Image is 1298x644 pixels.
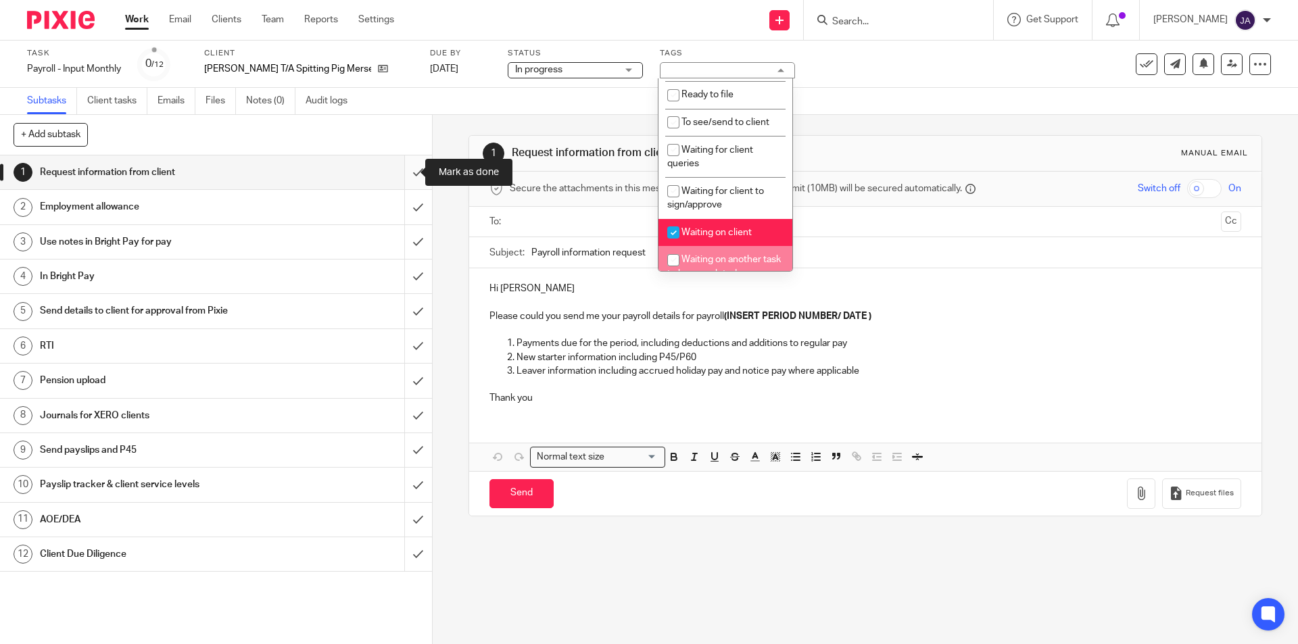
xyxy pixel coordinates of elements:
a: Work [125,13,149,26]
input: Send [489,479,554,508]
a: Reports [304,13,338,26]
h1: AOE/DEA [40,510,274,530]
div: 1 [483,143,504,164]
button: Cc [1221,212,1241,232]
h1: Employment allowance [40,197,274,217]
span: Waiting for client queries [667,145,753,169]
label: Client [204,48,413,59]
h1: Request information from client [40,162,274,182]
img: Pixie [27,11,95,29]
div: 2 [14,198,32,217]
h1: In Bright Pay [40,266,274,287]
div: 12 [14,545,32,564]
span: [DATE] [430,64,458,74]
span: Waiting for client to sign/approve [667,187,764,210]
p: Payments due for the period, including deductions and additions to regular pay [516,337,1241,350]
button: Request files [1162,478,1241,509]
label: Status [508,48,643,59]
button: + Add subtask [14,123,88,146]
span: Switch off [1138,182,1180,195]
a: Emails [158,88,195,114]
span: Waiting on another task to be completed [667,255,781,278]
a: Email [169,13,191,26]
input: Search [831,16,953,28]
h1: RTI [40,336,274,356]
p: New starter information including P45/P60 [516,351,1241,364]
h1: Pension upload [40,370,274,391]
p: Hi [PERSON_NAME] [489,282,1241,295]
a: Subtasks [27,88,77,114]
label: Due by [430,48,491,59]
p: [PERSON_NAME] [1153,13,1228,26]
label: Subject: [489,246,525,259]
a: Client tasks [87,88,147,114]
label: Tags [660,48,795,59]
div: 8 [14,406,32,425]
div: 0 [145,56,164,72]
h1: Send details to client for approval from Pixie [40,301,274,321]
p: [PERSON_NAME] T/A Spitting Pig Merseyside [204,62,371,76]
span: Request files [1186,488,1234,499]
div: 11 [14,510,32,529]
div: 7 [14,371,32,390]
h1: Use notes in Bright Pay for pay [40,232,274,252]
div: 3 [14,232,32,251]
span: Waiting on client [681,228,752,237]
div: 5 [14,302,32,321]
a: Settings [358,13,394,26]
h1: Client Due Diligence [40,544,274,564]
div: Manual email [1181,148,1248,159]
p: Leaver information including accrued holiday pay and notice pay where applicable [516,364,1241,378]
h1: Send payslips and P45 [40,440,274,460]
strong: (INSERT PERIOD NUMBER/ DATE ) [724,312,871,321]
div: Search for option [530,447,665,468]
label: To: [489,215,504,228]
div: 9 [14,441,32,460]
a: Notes (0) [246,88,295,114]
h1: Request information from client [512,146,894,160]
span: Normal text size [533,450,607,464]
label: Task [27,48,121,59]
span: In progress [515,65,562,74]
h1: Payslip tracker & client service levels [40,474,274,495]
span: To see/send to client [681,118,769,127]
p: Please could you send me your payroll details for payroll [489,309,1241,323]
span: Ready to file [681,90,734,99]
div: 10 [14,475,32,494]
p: Thank you [489,391,1241,405]
span: Secure the attachments in this message. Files exceeding the size limit (10MB) will be secured aut... [510,182,962,195]
div: Payroll - Input Monthly [27,62,121,76]
h1: Journals for XERO clients [40,405,274,426]
a: Files [206,88,236,114]
span: On [1228,182,1241,195]
div: 1 [14,163,32,182]
a: Clients [212,13,241,26]
span: Get Support [1026,15,1078,24]
div: 6 [14,337,32,355]
small: /12 [151,61,164,68]
a: Team [262,13,284,26]
a: Audit logs [306,88,358,114]
input: Search for option [608,450,657,464]
img: svg%3E [1234,9,1256,31]
div: 4 [14,267,32,286]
